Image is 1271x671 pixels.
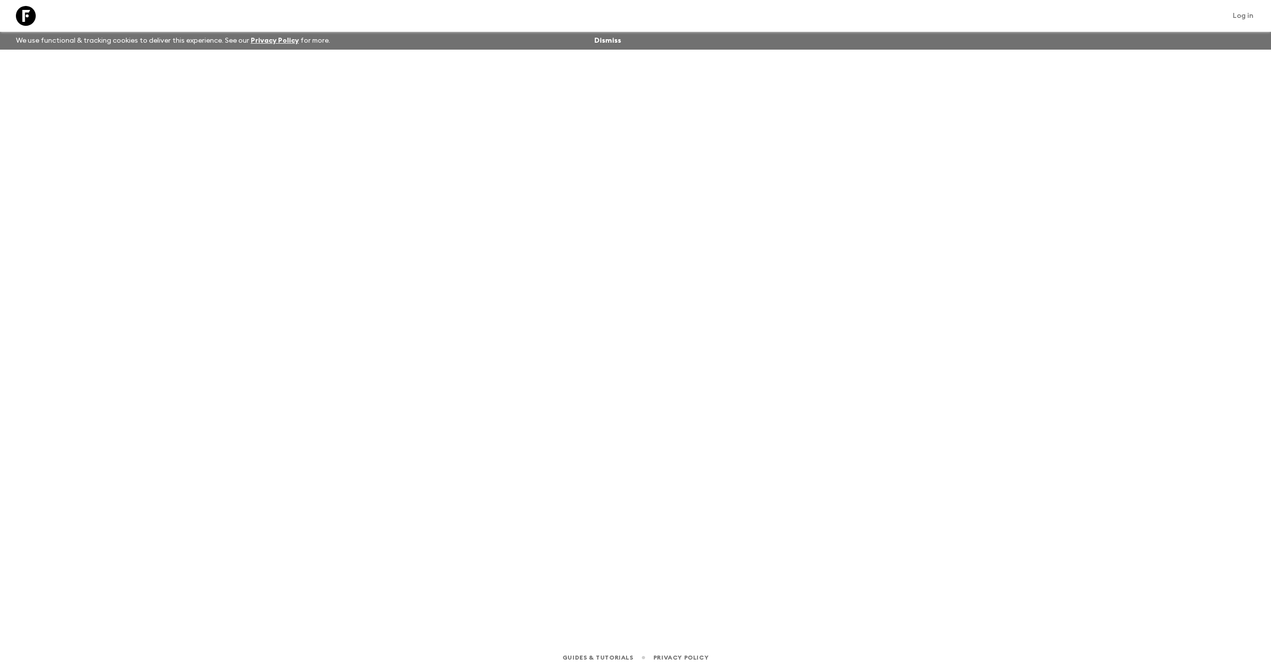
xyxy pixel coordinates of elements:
[251,37,299,44] a: Privacy Policy
[12,32,334,50] p: We use functional & tracking cookies to deliver this experience. See our for more.
[563,652,634,663] a: Guides & Tutorials
[1227,9,1259,23] a: Log in
[653,652,708,663] a: Privacy Policy
[592,34,624,48] button: Dismiss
